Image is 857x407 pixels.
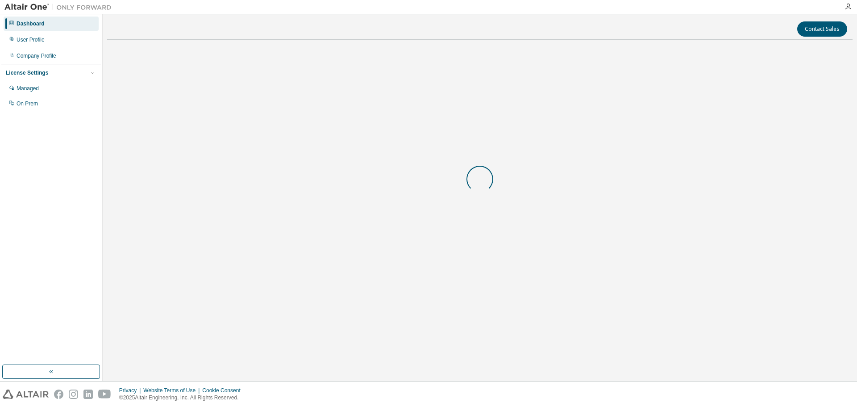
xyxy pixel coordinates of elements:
img: Altair One [4,3,116,12]
img: facebook.svg [54,390,63,399]
div: License Settings [6,69,48,76]
img: linkedin.svg [83,390,93,399]
div: User Profile [17,36,45,43]
img: altair_logo.svg [3,390,49,399]
img: youtube.svg [98,390,111,399]
div: Dashboard [17,20,45,27]
div: Website Terms of Use [143,387,202,394]
img: instagram.svg [69,390,78,399]
div: Company Profile [17,52,56,59]
p: © 2025 Altair Engineering, Inc. All Rights Reserved. [119,394,246,402]
div: Managed [17,85,39,92]
div: Cookie Consent [202,387,245,394]
div: On Prem [17,100,38,107]
div: Privacy [119,387,143,394]
button: Contact Sales [797,21,847,37]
